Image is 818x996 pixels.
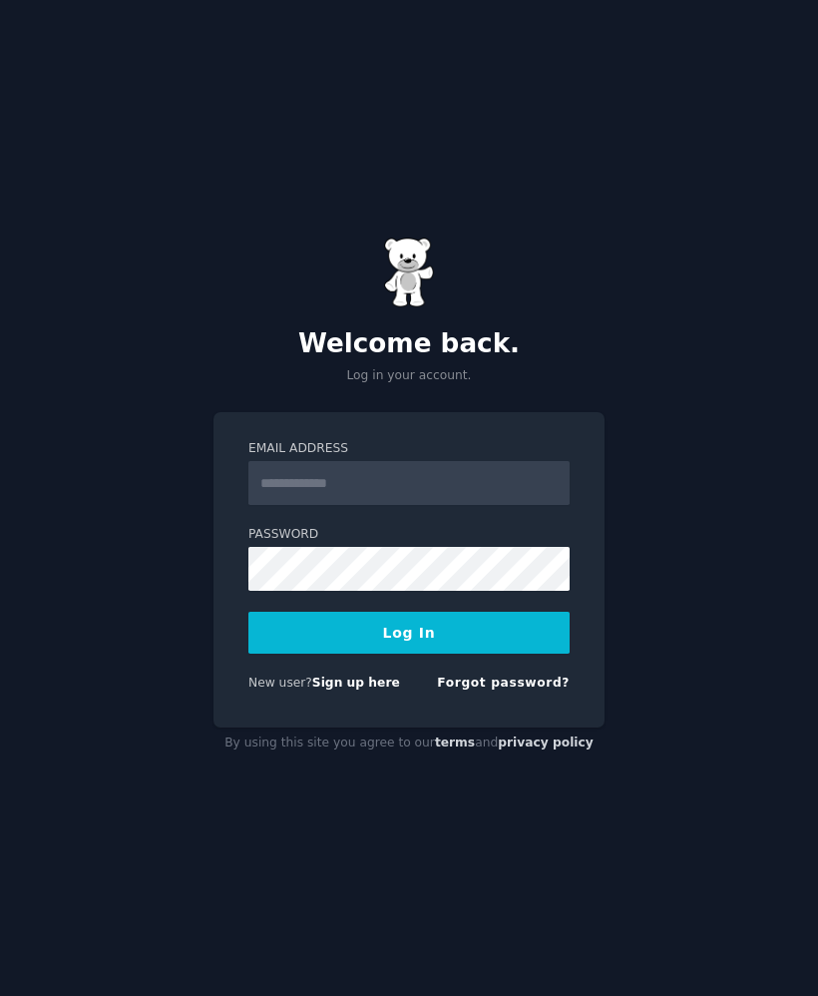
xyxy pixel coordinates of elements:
label: Password [248,526,570,544]
a: privacy policy [498,736,594,749]
h2: Welcome back. [213,328,605,360]
a: Sign up here [312,676,400,690]
div: By using this site you agree to our and [213,728,605,759]
p: Log in your account. [213,367,605,385]
img: Gummy Bear [384,238,434,307]
a: Forgot password? [437,676,570,690]
button: Log In [248,612,570,654]
a: terms [435,736,475,749]
label: Email Address [248,440,570,458]
span: New user? [248,676,312,690]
